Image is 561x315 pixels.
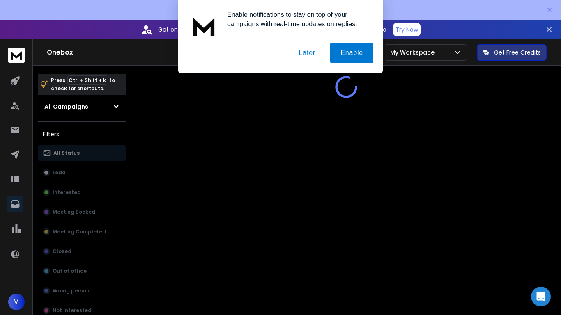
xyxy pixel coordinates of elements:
span: Ctrl + Shift + k [67,75,107,85]
button: All Campaigns [38,98,126,115]
button: Later [288,43,325,63]
button: V [8,294,25,310]
h3: Filters [38,128,126,140]
div: Enable notifications to stay on top of your campaigns with real-time updates on replies. [221,10,373,29]
img: notification icon [188,10,221,43]
div: Open Intercom Messenger [531,287,551,306]
p: Press to check for shortcuts. [51,76,115,93]
button: Enable [330,43,373,63]
h1: All Campaigns [44,103,88,111]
